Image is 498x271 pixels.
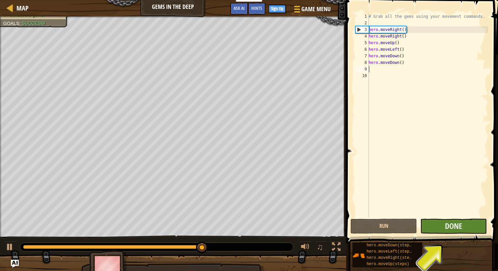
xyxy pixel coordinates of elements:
[367,249,414,254] span: hero.moveLeft(steps)
[22,21,45,26] span: Success!
[355,53,369,59] div: 7
[367,262,409,266] span: hero.moveUp(steps)
[3,21,19,26] span: Goals
[355,46,369,53] div: 6
[3,241,16,255] button: ⌘ + P: Play
[356,26,369,33] div: 3
[367,243,414,248] span: hero.moveDown(steps)
[355,33,369,40] div: 4
[299,241,312,255] button: Adjust volume
[367,256,416,260] span: hero.moveRight(steps)
[13,4,29,13] a: Map
[355,66,369,72] div: 9
[19,21,22,26] span: :
[315,241,326,255] button: ♫
[355,20,369,26] div: 2
[230,3,248,15] button: Ask AI
[355,72,369,79] div: 10
[355,59,369,66] div: 8
[11,260,19,268] button: Ask AI
[289,3,335,18] button: Game Menu
[269,5,286,13] button: Sign Up
[16,4,29,13] span: Map
[445,221,462,231] span: Done
[355,13,369,20] div: 1
[317,242,323,252] span: ♫
[355,40,369,46] div: 5
[301,5,331,14] span: Game Menu
[330,241,343,255] button: Toggle fullscreen
[234,5,245,11] span: Ask AI
[420,219,487,234] button: Done
[251,5,262,11] span: Hints
[352,249,365,262] img: portrait.png
[350,219,417,234] button: Run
